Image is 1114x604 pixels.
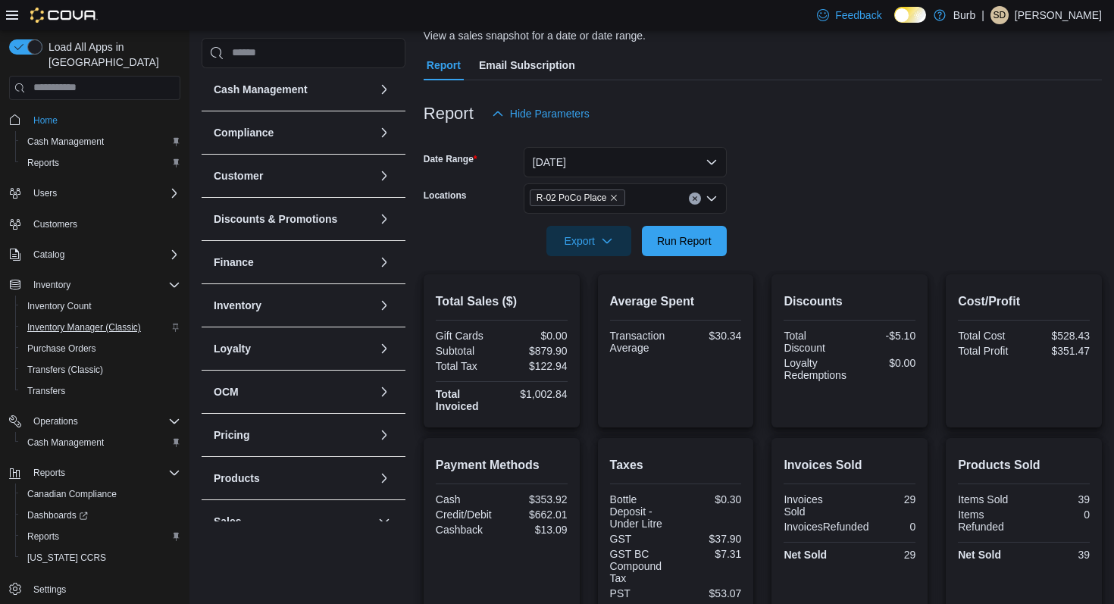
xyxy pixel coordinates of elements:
button: Cash Management [15,432,186,453]
p: [PERSON_NAME] [1015,6,1102,24]
span: Inventory Count [27,300,92,312]
span: SD [994,6,1006,24]
img: Cova [30,8,98,23]
div: GST [610,533,673,545]
a: Transfers [21,382,71,400]
div: 39 [1027,493,1090,505]
button: Settings [3,577,186,599]
span: R-02 PoCo Place [537,190,607,205]
button: [US_STATE] CCRS [15,547,186,568]
span: R-02 PoCo Place [530,189,626,206]
h2: Average Spent [610,293,742,311]
button: Clear input [689,192,701,205]
h3: Cash Management [214,82,308,97]
span: [US_STATE] CCRS [27,552,106,564]
div: InvoicesRefunded [784,521,868,533]
button: Catalog [27,246,70,264]
span: Purchase Orders [27,343,96,355]
p: Burb [953,6,976,24]
button: OCM [375,383,393,401]
div: Shelby Deppiesse [990,6,1009,24]
span: Reports [21,527,180,546]
div: PST [610,587,673,599]
div: $1,002.84 [505,388,568,400]
span: Inventory Count [21,297,180,315]
span: Operations [27,412,180,430]
span: Customers [27,214,180,233]
span: Inventory [33,279,70,291]
span: Cash Management [27,437,104,449]
div: 0 [875,521,915,533]
div: 39 [1027,549,1090,561]
h3: Compliance [214,125,274,140]
button: Reports [27,464,71,482]
div: $37.90 [678,533,741,545]
button: Reports [15,526,186,547]
label: Locations [424,189,467,202]
span: Dashboards [21,506,180,524]
button: Cash Management [15,131,186,152]
span: Cash Management [21,433,180,452]
h3: Report [424,105,474,123]
h3: Loyalty [214,341,251,356]
a: Dashboards [15,505,186,526]
button: Reports [3,462,186,484]
div: $662.01 [505,509,568,521]
span: Home [27,111,180,130]
button: Cash Management [375,80,393,99]
button: [DATE] [524,147,727,177]
button: Products [375,469,393,487]
span: Reports [27,464,180,482]
span: Washington CCRS [21,549,180,567]
button: Remove R-02 PoCo Place from selection in this group [609,193,618,202]
div: $0.00 [505,330,568,342]
span: Reports [27,530,59,543]
strong: Total Invoiced [436,388,479,412]
a: Reports [21,527,65,546]
div: $30.34 [678,330,741,342]
h3: Discounts & Promotions [214,211,337,227]
button: Compliance [375,124,393,142]
span: Cash Management [27,136,104,148]
a: Transfers (Classic) [21,361,109,379]
button: Inventory [214,298,372,313]
span: Transfers (Classic) [21,361,180,379]
span: Inventory Manager (Classic) [27,321,141,333]
button: Run Report [642,226,727,256]
button: OCM [214,384,372,399]
span: Purchase Orders [21,340,180,358]
div: Items Refunded [958,509,1021,533]
button: Home [3,109,186,131]
button: Users [3,183,186,204]
span: Catalog [27,246,180,264]
div: 0 [1027,509,1090,521]
div: 29 [853,493,915,505]
h2: Invoices Sold [784,456,915,474]
button: Pricing [214,427,372,443]
div: $122.94 [505,360,568,372]
button: Finance [214,255,372,270]
button: Loyalty [375,340,393,358]
button: Canadian Compliance [15,484,186,505]
span: Operations [33,415,78,427]
a: Cash Management [21,433,110,452]
button: Open list of options [706,192,718,205]
h3: Finance [214,255,254,270]
span: Feedback [835,8,881,23]
button: Customers [3,213,186,235]
span: Customers [33,218,77,230]
button: Inventory [27,276,77,294]
button: Loyalty [214,341,372,356]
div: Total Tax [436,360,499,372]
div: Total Discount [784,330,846,354]
div: Loyalty Redemptions [784,357,846,381]
strong: Net Sold [784,549,827,561]
button: Catalog [3,244,186,265]
h3: Inventory [214,298,261,313]
button: Compliance [214,125,372,140]
button: Sales [214,514,372,529]
span: Settings [33,584,66,596]
span: Reports [21,154,180,172]
button: Inventory [375,296,393,315]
